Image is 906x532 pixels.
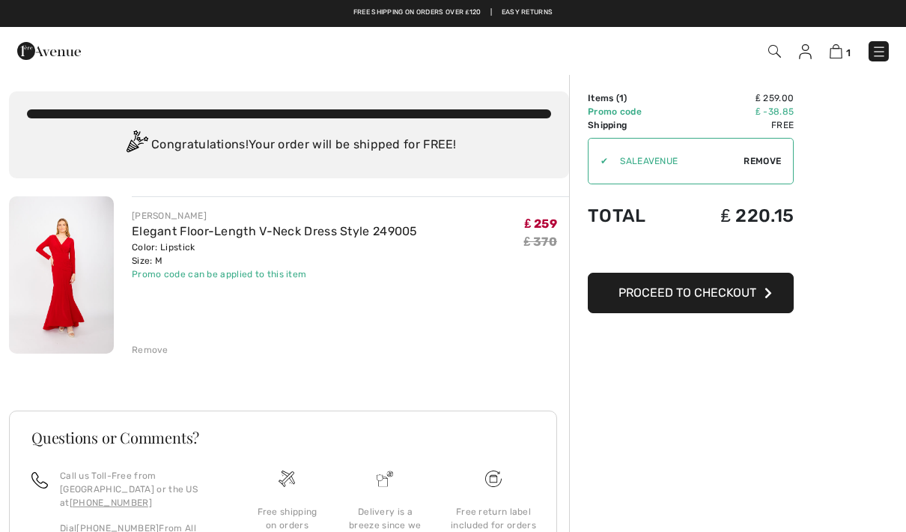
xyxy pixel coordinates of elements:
img: My Info [799,44,812,59]
td: ₤ -38.85 [679,105,794,118]
a: Elegant Floor-Length V-Neck Dress Style 249005 [132,224,418,238]
div: ✔ [589,154,608,168]
span: | [490,7,492,18]
img: Delivery is a breeze since we pay the duties! [377,471,393,487]
div: Color: Lipstick Size: M [132,241,418,267]
img: Search [768,45,781,58]
a: Easy Returns [502,7,553,18]
span: 1 [619,93,624,103]
button: Proceed to Checkout [588,273,794,313]
span: 1 [846,47,851,58]
div: Promo code can be applied to this item [132,267,418,281]
a: Free shipping on orders over ₤120 [353,7,481,18]
img: call [31,472,48,489]
img: Elegant Floor-Length V-Neck Dress Style 249005 [9,196,114,354]
td: ₤ 220.15 [679,190,794,241]
span: Remove [744,154,781,168]
s: ₤ 370 [524,235,557,249]
span: Proceed to Checkout [618,285,756,300]
td: ₤ 259.00 [679,91,794,105]
img: Free shipping on orders over &#8356;120 [279,471,295,487]
img: Congratulation2.svg [121,130,151,160]
img: Shopping Bag [830,44,842,58]
span: ₤ 259 [525,217,557,231]
div: Congratulations! Your order will be shipped for FREE! [27,130,551,160]
a: 1 [830,42,851,60]
td: Total [588,190,679,241]
iframe: PayPal [588,241,794,267]
a: 1ère Avenue [17,43,81,57]
div: [PERSON_NAME] [132,209,418,223]
img: 1ère Avenue [17,36,81,66]
img: Free shipping on orders over &#8356;120 [485,471,502,487]
div: Remove [132,343,168,357]
a: [PHONE_NUMBER] [70,498,152,508]
td: Shipping [588,118,679,132]
td: Free [679,118,794,132]
p: Call us Toll-Free from [GEOGRAPHIC_DATA] or the US at [60,469,220,510]
td: Items ( ) [588,91,679,105]
img: Menu [872,44,887,59]
h3: Questions or Comments? [31,430,535,445]
input: Promo code [608,139,744,184]
td: Promo code [588,105,679,118]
